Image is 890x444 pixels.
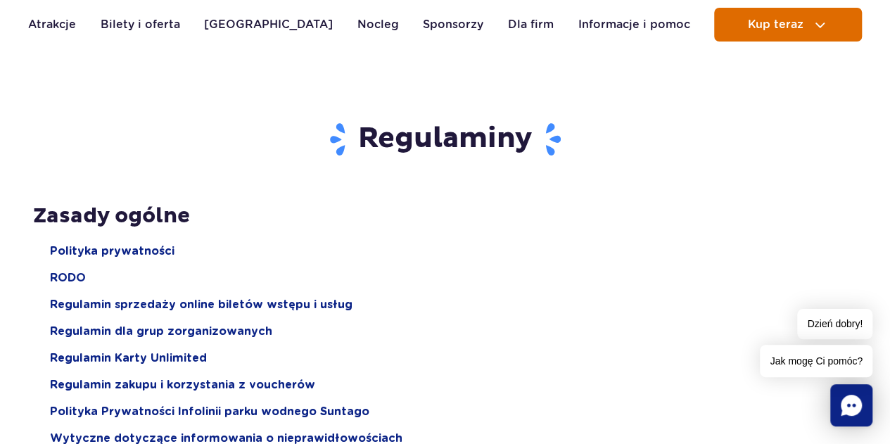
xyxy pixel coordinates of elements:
a: Polityka prywatności [50,243,174,259]
a: Sponsorzy [423,8,483,42]
span: Dzień dobry! [797,309,872,339]
a: Bilety i oferta [101,8,180,42]
a: Nocleg [357,8,399,42]
a: RODO [50,270,86,286]
a: Regulamin zakupu i korzystania z voucherów [50,377,315,393]
a: Atrakcje [28,8,76,42]
div: Chat [830,384,872,426]
a: [GEOGRAPHIC_DATA] [204,8,333,42]
a: Regulamin dla grup zorganizowanych [50,324,272,339]
a: Regulamin Karty Unlimited [50,350,207,366]
h1: Regulaminy [33,121,857,158]
h2: Zasady ogólne [33,203,857,229]
a: Regulamin sprzedaży online biletów wstępu i usług [50,297,352,312]
a: Polityka Prywatności Infolinii parku wodnego Suntago [50,404,369,419]
a: Informacje i pomoc [578,8,689,42]
button: Kup teraz [714,8,862,42]
span: Jak mogę Ci pomóc? [760,345,872,377]
span: Kup teraz [747,18,803,31]
a: Dla firm [508,8,554,42]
